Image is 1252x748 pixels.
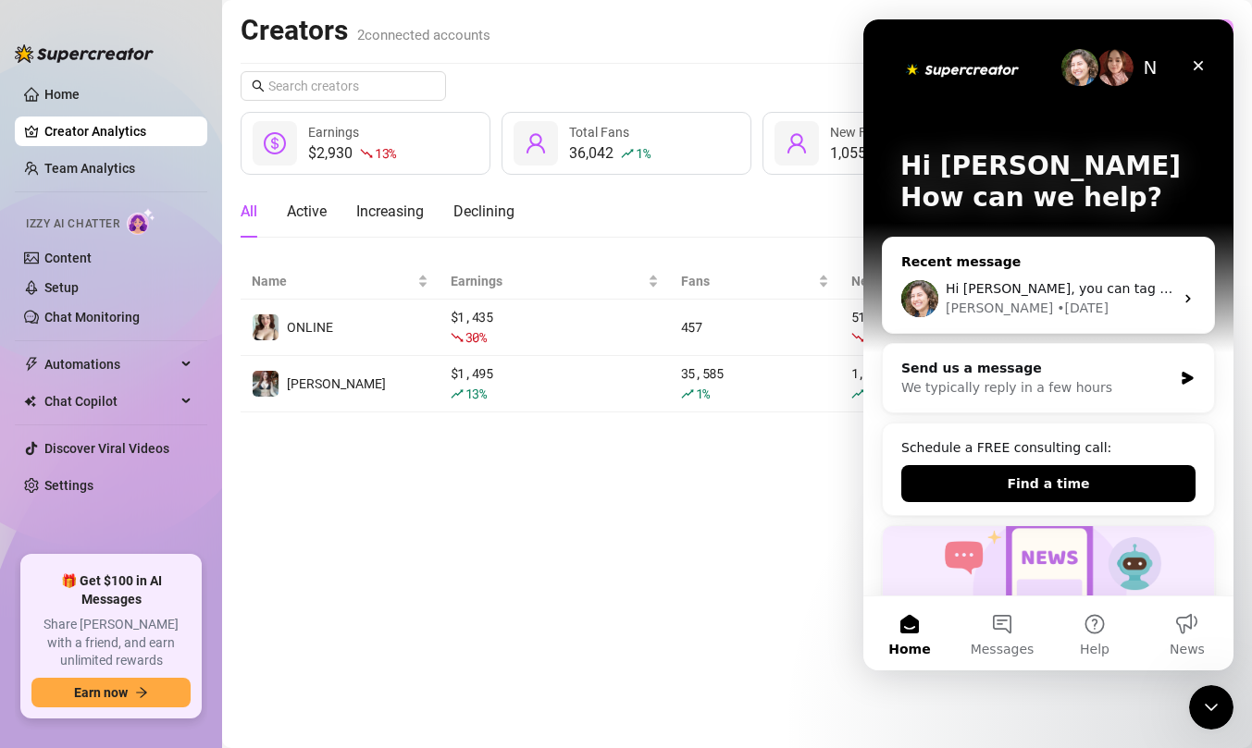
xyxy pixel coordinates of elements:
[287,320,333,335] span: ONLINE
[268,76,420,96] input: Search creators
[93,577,185,651] button: Messages
[453,201,514,223] div: Declining
[306,623,341,636] span: News
[451,363,659,404] div: $ 1,495
[451,387,464,400] span: rise
[19,507,351,636] img: Izzy just got smarter and safer ✨
[863,19,1233,670] iframe: Intercom live chat
[25,623,67,636] span: Home
[569,142,650,165] div: 36,042
[451,307,659,348] div: $ 1,435
[127,208,155,235] img: AI Chatter
[135,686,148,699] span: arrow-right
[31,616,191,670] span: Share [PERSON_NAME] with a friend, and earn unlimited rewards
[357,27,490,43] span: 2 connected accounts
[44,349,176,379] span: Automations
[185,577,278,651] button: Help
[217,623,246,636] span: Help
[636,144,650,162] span: 1 %
[252,271,414,291] span: Name
[681,387,694,400] span: rise
[287,376,386,391] span: [PERSON_NAME]
[356,201,424,223] div: Increasing
[15,44,154,63] img: logo-BBDzfeDw.svg
[38,359,309,378] div: We typically reply in a few hours
[26,215,119,233] span: Izzy AI Chatter
[241,13,490,48] h2: Creators
[851,387,864,400] span: rise
[465,328,487,346] span: 30 %
[264,132,286,154] span: dollar-circle
[278,577,370,651] button: News
[38,419,332,438] div: Schedule a FREE consulting call:
[44,386,176,416] span: Chat Copilot
[681,317,829,337] div: 457
[308,142,396,165] div: $2,930
[24,357,39,372] span: thunderbolt
[681,363,829,404] div: 35,585
[44,87,80,102] a: Home
[851,363,1073,404] div: 1,004
[253,314,279,340] img: ONLINE
[840,264,1085,300] th: New Fans
[44,161,135,176] a: Team Analytics
[252,80,265,92] span: search
[44,478,93,493] a: Settings
[465,385,487,402] span: 13 %
[851,331,864,344] span: fall
[44,116,192,146] a: Creator Analytics
[830,142,902,165] div: 1,055
[569,125,629,140] span: Total Fans
[38,339,309,359] div: Send us a message
[44,441,169,456] a: Discover Viral Videos
[318,30,352,63] div: Close
[851,307,1073,348] div: 51
[440,264,670,300] th: Earnings
[31,678,191,707] button: Earn nowarrow-right
[44,280,79,295] a: Setup
[851,271,1059,291] span: New Fans
[19,506,352,741] div: Izzy just got smarter and safer ✨
[830,125,887,140] span: New Fans
[451,271,644,291] span: Earnings
[31,572,191,608] span: 🎁 Get $100 in AI Messages
[107,623,171,636] span: Messages
[451,331,464,344] span: fall
[82,279,190,299] div: [PERSON_NAME]
[241,201,257,223] div: All
[786,132,808,154] span: user
[681,271,814,291] span: Fans
[525,132,547,154] span: user
[19,324,352,394] div: Send us a messageWe typically reply in a few hours
[308,125,359,140] span: Earnings
[193,279,245,299] div: • [DATE]
[621,147,634,160] span: rise
[24,395,36,408] img: Chat Copilot
[44,310,140,325] a: Chat Monitoring
[38,446,332,483] button: Find a time
[44,251,92,265] a: Content
[375,144,396,162] span: 13 %
[253,371,279,397] img: Amy
[1189,685,1233,730] iframe: Intercom live chat
[241,264,440,300] th: Name
[74,685,128,700] span: Earn now
[670,264,840,300] th: Fans
[360,147,373,160] span: fall
[287,201,327,223] div: Active
[696,385,710,402] span: 1 %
